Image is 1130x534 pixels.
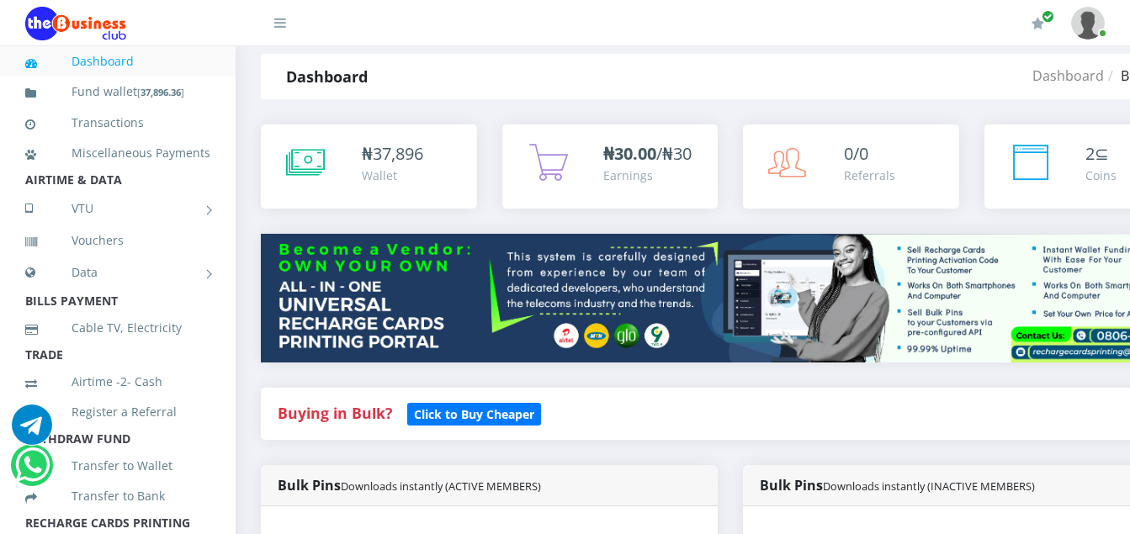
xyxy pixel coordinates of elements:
a: Miscellaneous Payments [25,134,210,172]
span: Renew/Upgrade Subscription [1042,10,1054,23]
a: Transfer to Bank [25,477,210,515]
strong: Bulk Pins [278,476,541,494]
a: Fund wallet[37,896.36] [25,72,210,112]
div: Referrals [844,167,895,184]
div: Wallet [362,167,423,184]
a: Click to Buy Cheaper [407,403,541,423]
i: Renew/Upgrade Subscription [1032,17,1044,30]
div: ₦ [362,141,423,167]
a: ₦30.00/₦30 Earnings [502,124,719,209]
small: Downloads instantly (ACTIVE MEMBERS) [341,478,541,494]
a: Transactions [25,103,210,142]
strong: Bulk Pins [760,476,1035,494]
strong: Buying in Bulk? [278,403,392,423]
div: Coins [1085,167,1117,184]
span: 2 [1085,142,1095,165]
a: Data [25,251,210,293]
b: 37,896.36 [141,86,181,98]
a: Chat for support [12,417,52,445]
a: Chat for support [15,457,50,485]
span: 0/0 [844,142,868,165]
a: Transfer to Wallet [25,447,210,485]
strong: Dashboard [286,66,368,87]
a: Dashboard [25,42,210,81]
a: Cable TV, Electricity [25,309,210,347]
a: ₦37,896 Wallet [261,124,477,209]
a: Airtime -2- Cash [25,362,210,401]
b: ₦30.00 [603,142,656,165]
a: Dashboard [1032,66,1104,85]
a: 0/0 Referrals [743,124,959,209]
img: User [1071,7,1105,40]
b: Click to Buy Cheaper [414,406,534,422]
a: Register a Referral [25,393,210,431]
small: [ ] [137,86,184,98]
div: Earnings [603,167,692,184]
small: Downloads instantly (INACTIVE MEMBERS) [823,478,1035,494]
a: Vouchers [25,221,210,260]
span: /₦30 [603,142,692,165]
span: 37,896 [373,142,423,165]
div: ⊆ [1085,141,1117,167]
a: VTU [25,188,210,230]
img: Logo [25,7,126,40]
